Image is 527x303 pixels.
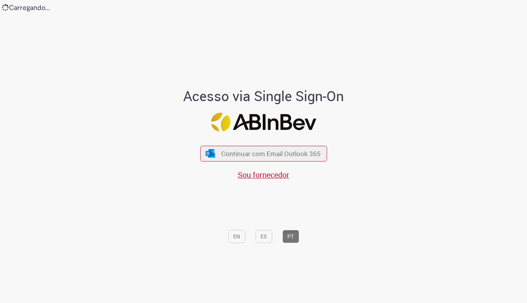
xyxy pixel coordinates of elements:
span: Continuar com Email Outlook 365 [221,149,321,158]
h1: Acesso via Single Sign-On [157,88,370,104]
button: ES [255,230,272,243]
a: Sou fornecedor [238,170,289,180]
img: ícone Azure/Microsoft 360 [205,150,216,158]
button: ícone Azure/Microsoft 360 Continuar com Email Outlook 365 [200,146,327,161]
button: PT [282,230,299,243]
img: Logo ABInBev [211,113,316,132]
button: EN [228,230,245,243]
